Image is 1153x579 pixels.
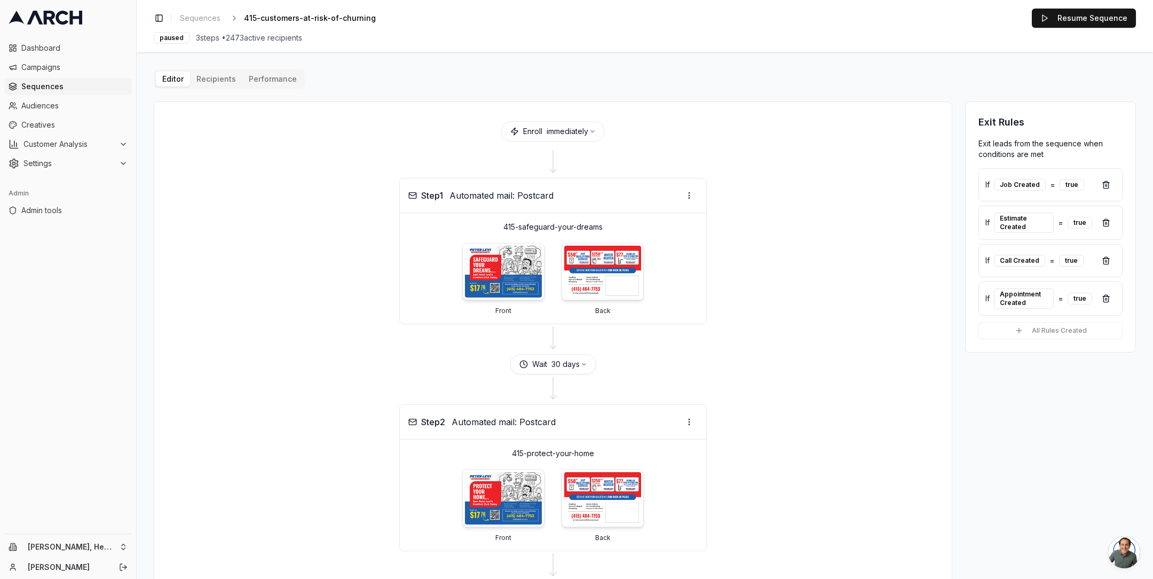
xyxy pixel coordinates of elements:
button: Settings [4,155,132,172]
button: immediately [547,126,596,137]
a: Campaigns [4,59,132,76]
span: Settings [23,158,115,169]
p: Back [595,534,611,542]
div: true [1060,179,1084,191]
p: Exit leads from the sequence when conditions are met [978,138,1123,160]
span: Step 1 [421,189,443,202]
button: Performance [242,72,303,87]
span: = [1058,293,1063,304]
button: Log out [116,560,131,575]
a: Audiences [4,97,132,114]
a: Sequences [176,11,225,26]
div: paused [154,32,189,44]
p: Back [595,307,611,315]
button: 30 days [551,359,587,370]
span: Automated mail: Postcard [452,416,556,428]
a: Creatives [4,116,132,134]
span: If [985,217,990,228]
div: Appointment Created [994,288,1054,309]
span: Customer Analysis [23,139,115,150]
span: 415-customers-at-risk-of-churning [244,13,376,24]
span: Audiences [21,100,128,111]
p: Front [495,307,511,315]
img: 415-protect-your-home - Back [564,472,641,524]
button: Editor [156,72,190,87]
span: Dashboard [21,43,128,53]
nav: breadcrumb [176,11,393,26]
span: If [985,179,990,190]
button: Resume Sequence [1032,9,1136,28]
img: 415-safeguard-your-dreams - Front [465,246,542,298]
span: = [1049,255,1055,266]
h3: Exit Rules [978,115,1123,130]
div: Open chat [1108,536,1140,568]
span: If [985,255,990,266]
p: Front [495,534,511,542]
div: Admin [4,185,132,202]
a: Sequences [4,78,132,95]
span: Admin tools [21,205,128,216]
span: = [1050,179,1055,190]
a: Admin tools [4,202,132,219]
button: [PERSON_NAME], Heating, Cooling and Drains [4,538,132,555]
span: If [985,293,990,304]
span: 3 steps • 2473 active recipients [196,33,302,43]
span: Campaigns [21,62,128,73]
span: Automated mail: Postcard [449,189,554,202]
div: Call Created [994,255,1045,267]
div: true [1068,217,1092,229]
button: Customer Analysis [4,136,132,153]
span: Wait [532,359,547,370]
a: [PERSON_NAME] [28,562,107,573]
span: Sequences [21,81,128,92]
span: Step 2 [421,416,445,428]
div: Job Created [994,179,1046,191]
img: 415-protect-your-home - Front [465,472,542,524]
span: = [1058,217,1063,228]
div: true [1068,293,1092,304]
button: Recipients [190,72,242,87]
span: [PERSON_NAME], Heating, Cooling and Drains [28,542,115,552]
span: Sequences [180,13,220,24]
div: Enroll [501,121,605,142]
div: true [1059,255,1084,267]
a: Dashboard [4,40,132,57]
div: Estimate Created [994,213,1054,233]
p: 415-protect-your-home [408,448,698,459]
span: Creatives [21,120,128,130]
p: 415-safeguard-your-dreams [408,222,698,232]
img: 415-safeguard-your-dreams - Back [564,246,641,298]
